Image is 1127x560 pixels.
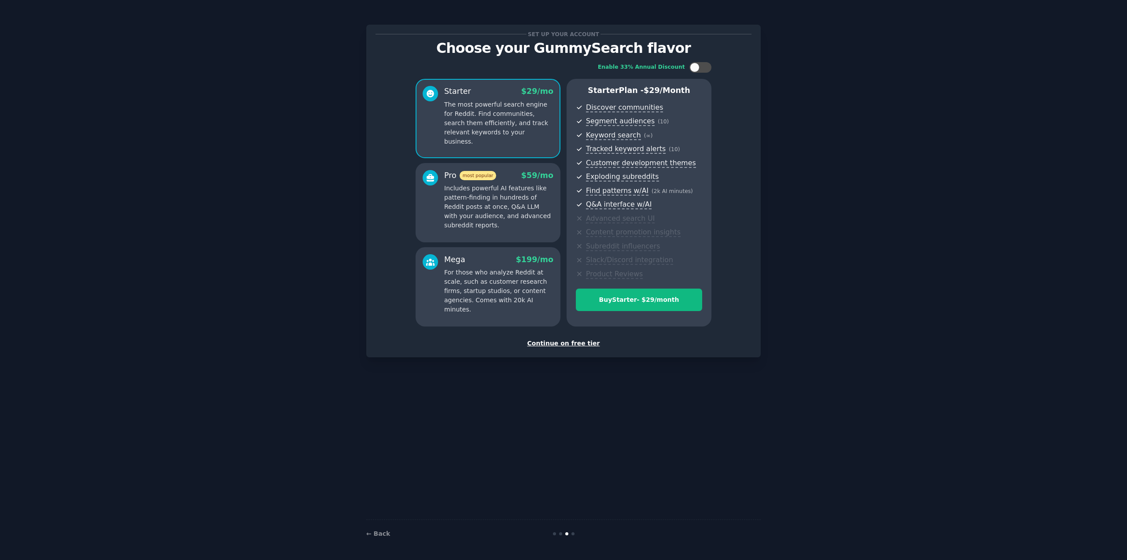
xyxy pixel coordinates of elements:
[516,255,553,264] span: $ 199 /mo
[376,339,751,348] div: Continue on free tier
[586,131,641,140] span: Keyword search
[586,117,655,126] span: Segment audiences
[444,86,471,97] div: Starter
[586,270,643,279] span: Product Reviews
[460,171,497,180] span: most popular
[521,87,553,96] span: $ 29 /mo
[586,214,655,223] span: Advanced search UI
[586,228,681,237] span: Content promotion insights
[586,172,659,182] span: Exploding subreddits
[586,242,660,251] span: Subreddit influencers
[598,63,685,71] div: Enable 33% Annual Discount
[669,146,680,152] span: ( 10 )
[644,86,690,95] span: $ 29 /month
[586,200,652,209] span: Q&A interface w/AI
[444,268,553,314] p: For those who analyze Reddit at scale, such as customer research firms, startup studios, or conte...
[586,186,648,196] span: Find patterns w/AI
[586,159,696,168] span: Customer development themes
[652,188,693,194] span: ( 2k AI minutes )
[586,256,673,265] span: Slack/Discord integration
[444,254,465,265] div: Mega
[576,295,702,304] div: Buy Starter - $ 29 /month
[644,133,653,139] span: ( ∞ )
[576,289,702,311] button: BuyStarter- $29/month
[444,100,553,146] p: The most powerful search engine for Reddit. Find communities, search them efficiently, and track ...
[586,145,666,154] span: Tracked keyword alerts
[376,41,751,56] p: Choose your GummySearch flavor
[444,184,553,230] p: Includes powerful AI features like pattern-finding in hundreds of Reddit posts at once, Q&A LLM w...
[444,170,496,181] div: Pro
[521,171,553,180] span: $ 59 /mo
[658,119,669,125] span: ( 10 )
[586,103,663,112] span: Discover communities
[576,85,702,96] p: Starter Plan -
[366,530,390,537] a: ← Back
[527,30,601,39] span: Set up your account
